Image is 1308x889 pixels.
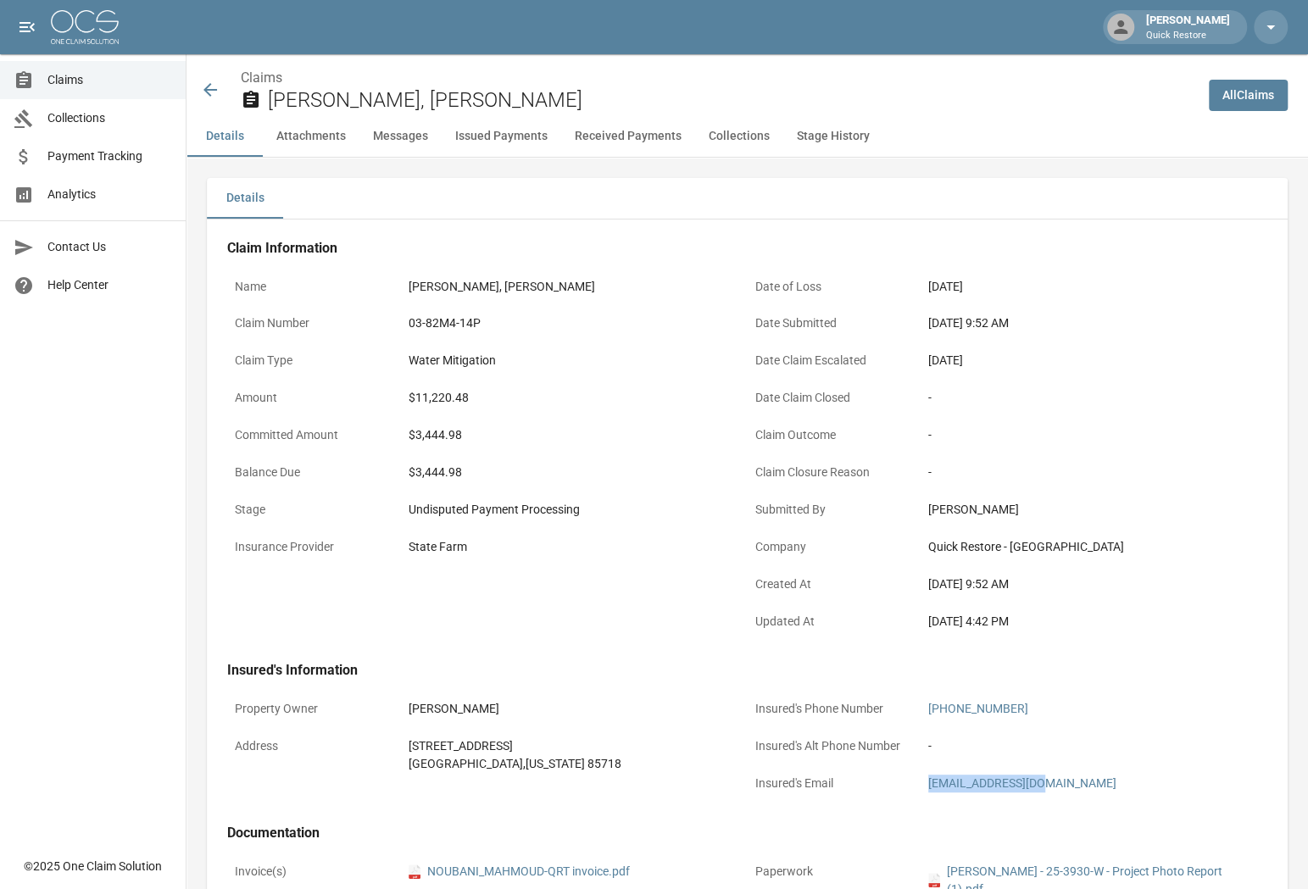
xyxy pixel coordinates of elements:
[227,662,1267,679] h4: Insured's Information
[928,464,1260,481] div: -
[409,389,740,407] div: $11,220.48
[928,352,1260,369] div: [DATE]
[442,116,561,157] button: Issued Payments
[748,344,921,377] p: Date Claim Escalated
[227,730,401,763] p: Address
[928,776,1116,790] a: [EMAIL_ADDRESS][DOMAIN_NAME]
[47,238,172,256] span: Contact Us
[748,456,921,489] p: Claim Closure Reason
[928,702,1028,715] a: [PHONE_NUMBER]
[47,109,172,127] span: Collections
[227,493,401,526] p: Stage
[268,88,1195,113] h2: [PERSON_NAME], [PERSON_NAME]
[409,314,740,332] div: 03-82M4-14P
[409,352,740,369] div: Water Mitigation
[783,116,883,157] button: Stage History
[409,278,740,296] div: [PERSON_NAME], [PERSON_NAME]
[748,307,921,340] p: Date Submitted
[227,344,401,377] p: Claim Type
[748,381,921,414] p: Date Claim Closed
[227,270,401,303] p: Name
[928,538,1260,556] div: Quick Restore - [GEOGRAPHIC_DATA]
[227,456,401,489] p: Balance Due
[409,737,740,755] div: [STREET_ADDRESS]
[241,69,282,86] a: Claims
[1139,12,1237,42] div: [PERSON_NAME]
[928,389,1260,407] div: -
[227,855,401,888] p: Invoice(s)
[409,426,740,444] div: $3,444.98
[409,700,740,718] div: [PERSON_NAME]
[928,426,1260,444] div: -
[227,307,401,340] p: Claim Number
[748,493,921,526] p: Submitted By
[928,575,1260,593] div: [DATE] 9:52 AM
[409,755,740,773] div: [GEOGRAPHIC_DATA] , [US_STATE] 85718
[928,278,1260,296] div: [DATE]
[47,276,172,294] span: Help Center
[227,381,401,414] p: Amount
[10,10,44,44] button: open drawer
[227,419,401,452] p: Committed Amount
[409,464,740,481] div: $3,444.98
[51,10,119,44] img: ocs-logo-white-transparent.png
[748,568,921,601] p: Created At
[227,825,1267,842] h4: Documentation
[207,178,1288,219] div: details tabs
[359,116,442,157] button: Messages
[207,178,283,219] button: Details
[409,538,740,556] div: State Farm
[748,419,921,452] p: Claim Outcome
[227,692,401,725] p: Property Owner
[928,613,1260,631] div: [DATE] 4:42 PM
[748,730,921,763] p: Insured's Alt Phone Number
[928,737,1260,755] div: -
[928,501,1260,519] div: [PERSON_NAME]
[1146,29,1230,43] p: Quick Restore
[1209,80,1288,111] a: AllClaims
[561,116,695,157] button: Received Payments
[47,71,172,89] span: Claims
[409,501,740,519] div: Undisputed Payment Processing
[186,116,1308,157] div: anchor tabs
[409,863,630,881] a: pdfNOUBANI_MAHMOUD-QRT invoice.pdf
[263,116,359,157] button: Attachments
[47,186,172,203] span: Analytics
[748,605,921,638] p: Updated At
[748,270,921,303] p: Date of Loss
[227,531,401,564] p: Insurance Provider
[748,767,921,800] p: Insured's Email
[227,240,1267,257] h4: Claim Information
[186,116,263,157] button: Details
[695,116,783,157] button: Collections
[241,68,1195,88] nav: breadcrumb
[928,314,1260,332] div: [DATE] 9:52 AM
[24,858,162,875] div: © 2025 One Claim Solution
[748,855,921,888] p: Paperwork
[748,531,921,564] p: Company
[748,692,921,725] p: Insured's Phone Number
[47,147,172,165] span: Payment Tracking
